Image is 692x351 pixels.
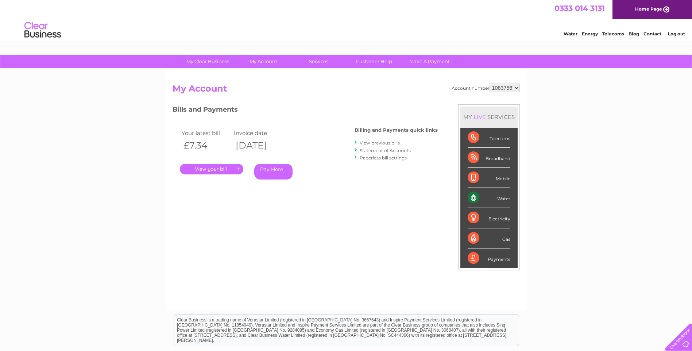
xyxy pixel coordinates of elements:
[360,155,407,161] a: Paperless bill settings
[468,188,510,208] div: Water
[564,31,577,36] a: Water
[360,148,411,153] a: Statement of Accounts
[233,55,293,68] a: My Account
[180,164,243,174] a: .
[468,228,510,248] div: Gas
[254,164,293,180] a: Pay Here
[24,19,61,41] img: logo.png
[468,168,510,188] div: Mobile
[472,113,487,120] div: LIVE
[173,104,438,117] h3: Bills and Payments
[232,138,285,153] th: [DATE]
[582,31,598,36] a: Energy
[360,140,400,146] a: View previous bills
[399,55,460,68] a: Make A Payment
[668,31,685,36] a: Log out
[180,138,232,153] th: £7.34
[602,31,624,36] a: Telecoms
[452,84,520,92] div: Account number
[468,128,510,148] div: Telecoms
[629,31,639,36] a: Blog
[174,4,519,35] div: Clear Business is a trading name of Verastar Limited (registered in [GEOGRAPHIC_DATA] No. 3667643...
[643,31,661,36] a: Contact
[468,208,510,228] div: Electricity
[468,148,510,168] div: Broadband
[180,128,232,138] td: Your latest bill
[554,4,605,13] a: 0333 014 3131
[178,55,238,68] a: My Clear Business
[289,55,349,68] a: Services
[355,127,438,133] h4: Billing and Payments quick links
[173,84,520,97] h2: My Account
[460,107,518,127] div: MY SERVICES
[468,248,510,268] div: Payments
[232,128,285,138] td: Invoice date
[344,55,404,68] a: Customer Help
